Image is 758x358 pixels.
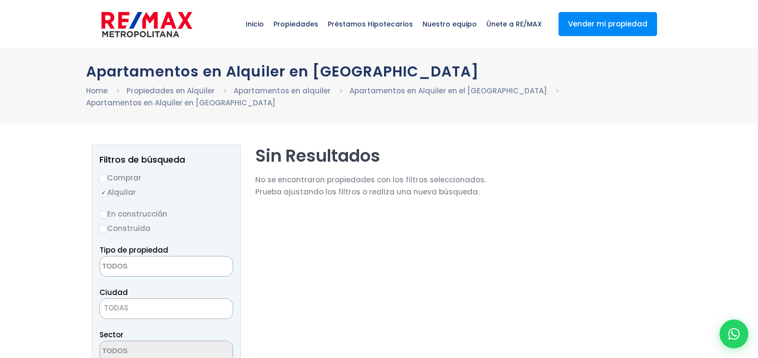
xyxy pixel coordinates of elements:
label: Comprar [99,172,233,184]
span: Préstamos Hipotecarios [323,10,418,38]
span: Sector [99,330,124,340]
span: Únete a RE/MAX [482,10,547,38]
span: Propiedades [269,10,323,38]
span: TODAS [104,303,128,313]
textarea: Search [100,256,193,277]
a: Propiedades en Alquiler [126,86,215,96]
input: Comprar [99,175,107,182]
label: Construida [99,222,233,234]
span: Inicio [241,10,269,38]
span: Ciudad [99,287,128,297]
input: Alquilar [99,189,107,197]
a: Home [86,86,108,96]
a: Apartamentos en alquiler [234,86,331,96]
label: Alquilar [99,186,233,198]
p: No se encontraron propiedades con los filtros seleccionados. Prueba ajustando los filtros o reali... [255,174,486,198]
span: Nuestro equipo [418,10,482,38]
input: Construida [99,225,107,233]
span: TODAS [100,301,233,315]
a: Apartamentos en Alquiler en el [GEOGRAPHIC_DATA] [349,86,547,96]
input: En construcción [99,211,107,218]
li: Apartamentos en Alquiler en [GEOGRAPHIC_DATA] [86,97,275,109]
h2: Sin Resultados [255,145,486,166]
label: En construcción [99,208,233,220]
span: Tipo de propiedad [99,245,168,255]
span: TODAS [99,298,233,319]
a: Vender mi propiedad [559,12,657,36]
h2: Filtros de búsqueda [99,155,233,165]
h1: Apartamentos en Alquiler en [GEOGRAPHIC_DATA] [86,63,672,80]
img: remax-metropolitana-logo [101,10,192,39]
